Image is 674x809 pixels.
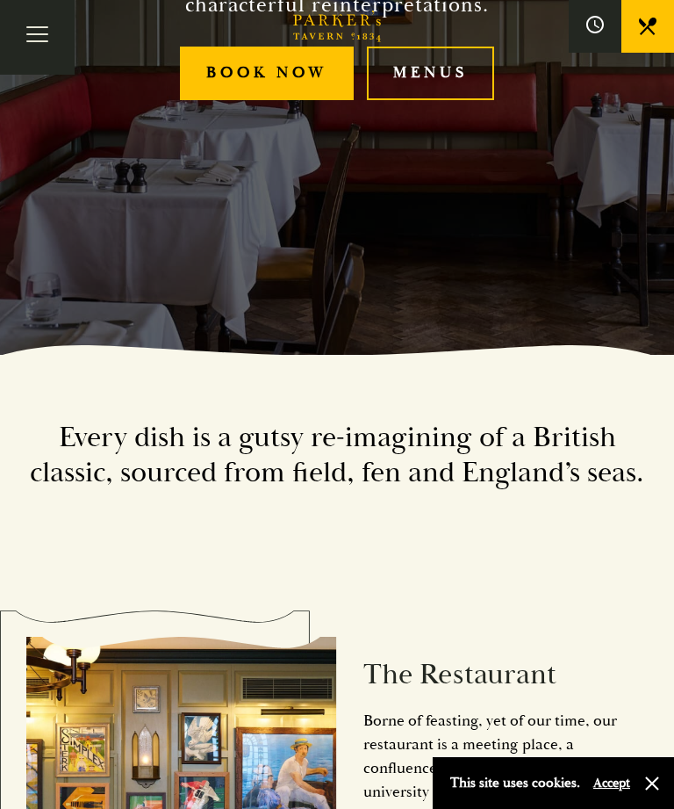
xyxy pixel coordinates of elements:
[26,420,648,490] h2: Every dish is a gutsy re-imagining of a British classic, sourced from field, fen and England’s seas.
[363,657,648,692] h2: The Restaurant
[180,47,354,100] a: Book Now
[593,775,630,791] button: Accept
[450,770,580,796] p: This site uses cookies.
[643,775,661,792] button: Close and accept
[367,47,494,100] a: Menus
